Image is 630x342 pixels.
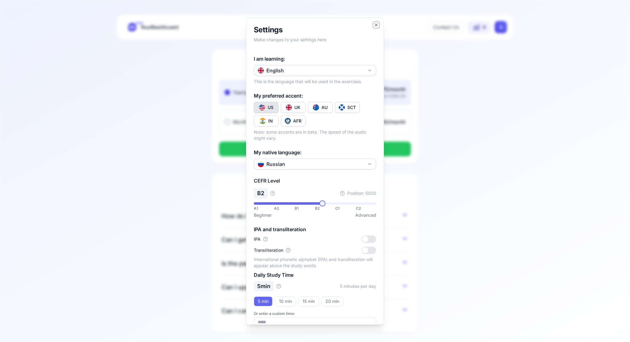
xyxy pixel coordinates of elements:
p: This is the language that will be used in the exercises. [254,78,362,85]
label: IPA and transliteration [254,226,306,232]
div: A1 [254,206,274,211]
label: Or enter a custom time: [254,311,376,316]
button: 15 min [298,296,319,306]
span: 5 minutes per day [340,283,376,289]
button: 5 min [254,296,273,306]
div: US [268,104,273,111]
div: B1 [295,206,315,211]
label: My preferred accent: [254,93,303,99]
h2: Settings [254,25,376,35]
label: I am learning: [254,55,285,62]
div: IN [268,118,273,124]
img: us [259,104,265,111]
h3: CEFR Level [254,177,376,184]
img: uk [286,104,292,111]
button: Toggle en-AU [308,102,333,113]
div: B2 [315,206,335,211]
img: gb-sct [339,104,345,111]
div: AU [321,104,328,111]
button: 20 min [321,296,343,306]
p: International phonetic alphabet (IPA) and transliteration will appear above the study words [254,256,376,269]
div: English [258,67,284,74]
img: au [313,104,319,111]
button: Toggle en-UK [281,102,305,113]
div: C2 [356,206,376,211]
button: Toggle en-US [254,102,278,113]
button: Toggle en-US-AFR [281,115,305,127]
button: 10 min [275,296,296,306]
div: Russian [258,160,285,168]
div: B2 [254,188,268,199]
span: IPA [254,236,261,242]
div: AFR [293,118,301,124]
span: Beginner [254,212,272,218]
img: in [260,118,266,124]
label: My native language: [254,149,301,156]
p: Make changes to your settings here [254,37,376,43]
span: Transliteration [254,247,283,253]
div: UK [294,104,301,111]
button: Toggle en-IN [254,115,278,127]
button: Toggle en-GB-SCT [335,102,360,113]
span: Advanced [355,212,376,218]
div: SCT [347,104,356,111]
label: Daily Study Time [254,272,293,278]
img: ru [258,161,264,167]
img: en-US-AFR flag [285,118,291,124]
div: C1 [335,206,356,211]
img: en [258,67,264,74]
div: 5 min [254,281,274,292]
div: A2 [274,206,294,211]
span: Position: 5000 [347,190,376,196]
p: Note: some accents are in beta. The speed of the audio might vary. [254,129,376,141]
